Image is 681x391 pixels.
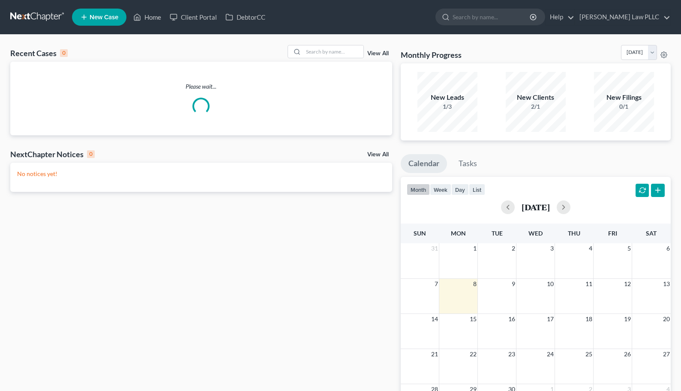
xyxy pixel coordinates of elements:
[303,45,363,58] input: Search by name...
[10,48,68,58] div: Recent Cases
[472,243,477,254] span: 1
[165,9,221,25] a: Client Portal
[451,184,469,195] button: day
[453,9,531,25] input: Search by name...
[588,243,593,254] span: 4
[623,349,632,359] span: 26
[414,230,426,237] span: Sun
[662,349,671,359] span: 27
[401,154,447,173] a: Calendar
[221,9,270,25] a: DebtorCC
[401,50,462,60] h3: Monthly Progress
[469,184,485,195] button: list
[430,184,451,195] button: week
[87,150,95,158] div: 0
[507,314,516,324] span: 16
[594,93,654,102] div: New Filings
[546,314,555,324] span: 17
[568,230,580,237] span: Thu
[506,102,566,111] div: 2/1
[492,230,503,237] span: Tue
[511,279,516,289] span: 9
[594,102,654,111] div: 0/1
[623,279,632,289] span: 12
[60,49,68,57] div: 0
[367,51,389,57] a: View All
[469,349,477,359] span: 22
[662,314,671,324] span: 20
[585,349,593,359] span: 25
[507,349,516,359] span: 23
[623,314,632,324] span: 19
[10,149,95,159] div: NextChapter Notices
[546,279,555,289] span: 10
[10,82,392,91] p: Please wait...
[627,243,632,254] span: 5
[430,314,439,324] span: 14
[17,170,385,178] p: No notices yet!
[451,230,466,237] span: Mon
[430,349,439,359] span: 21
[608,230,617,237] span: Fri
[407,184,430,195] button: month
[451,154,485,173] a: Tasks
[511,243,516,254] span: 2
[546,9,574,25] a: Help
[549,243,555,254] span: 3
[367,152,389,158] a: View All
[666,243,671,254] span: 6
[434,279,439,289] span: 7
[528,230,543,237] span: Wed
[417,93,477,102] div: New Leads
[472,279,477,289] span: 8
[546,349,555,359] span: 24
[90,14,118,21] span: New Case
[506,93,566,102] div: New Clients
[575,9,670,25] a: [PERSON_NAME] Law PLLC
[469,314,477,324] span: 15
[646,230,657,237] span: Sat
[430,243,439,254] span: 31
[585,314,593,324] span: 18
[129,9,165,25] a: Home
[522,203,550,212] h2: [DATE]
[417,102,477,111] div: 1/3
[585,279,593,289] span: 11
[662,279,671,289] span: 13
